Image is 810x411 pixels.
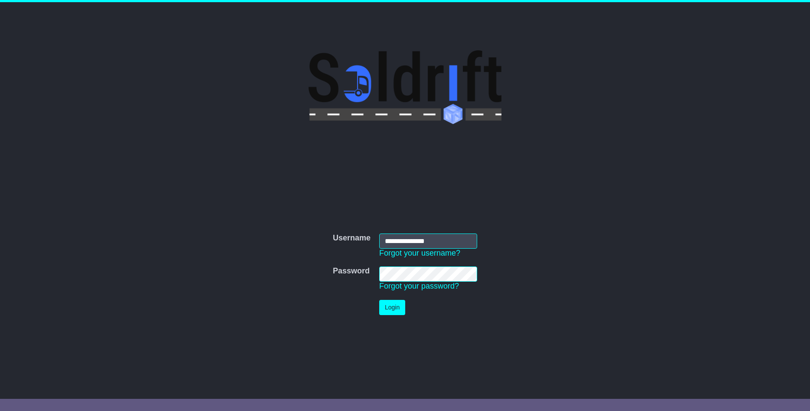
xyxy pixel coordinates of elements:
a: Forgot your username? [379,249,460,257]
a: Forgot your password? [379,282,459,290]
label: Password [333,266,370,276]
img: Soldrift Pty Ltd [309,50,501,124]
label: Username [333,233,371,243]
button: Login [379,300,405,315]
